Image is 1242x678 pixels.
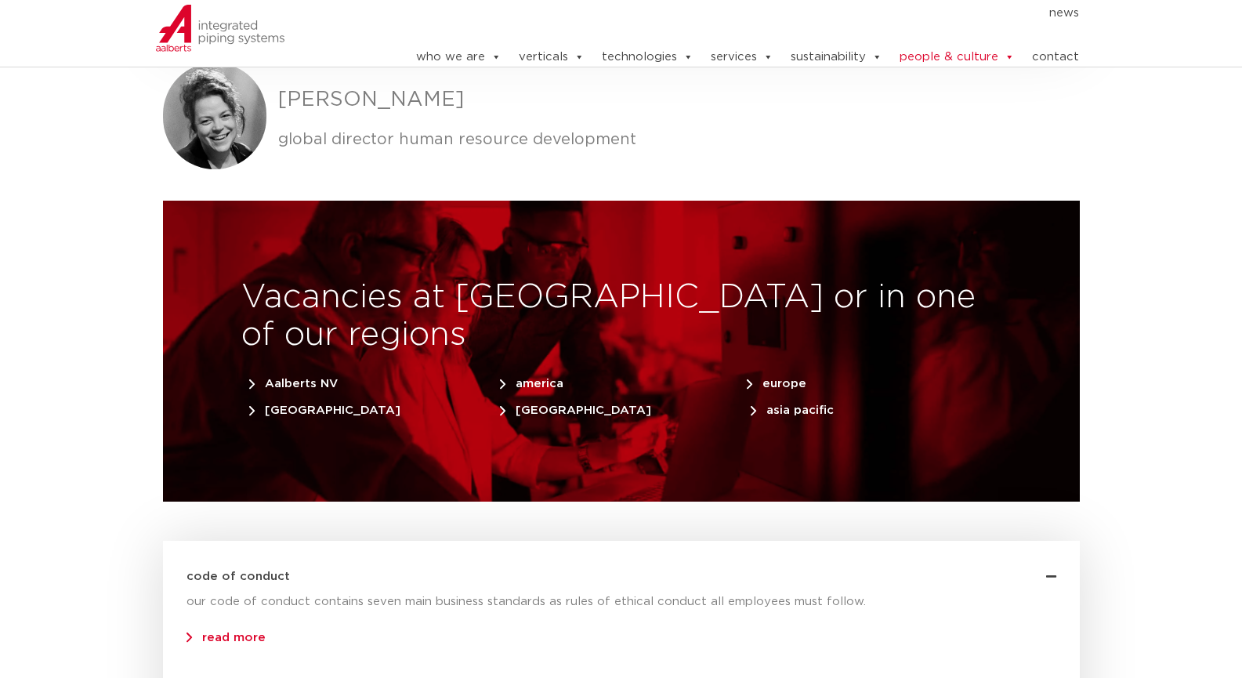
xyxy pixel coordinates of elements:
[751,397,857,416] a: asia pacific
[416,42,502,73] a: who we are
[519,42,585,73] a: verticals
[249,404,400,416] span: [GEOGRAPHIC_DATA]
[278,128,1079,153] p: global director human resource development
[747,378,806,390] span: europe
[602,42,693,73] a: technologies
[186,589,1056,615] p: our code of conduct contains seven main business standards as rules of ethical conduct all employ...
[249,378,338,390] span: Aalberts NV
[711,42,773,73] a: services
[186,571,290,582] a: code of conduct
[1032,42,1079,73] a: contact
[500,397,675,416] a: [GEOGRAPHIC_DATA]
[900,42,1015,73] a: people & culture
[500,370,587,390] a: america
[747,370,830,390] a: europe
[278,85,1079,115] h3: [PERSON_NAME]
[368,1,1080,26] nav: Menu
[186,541,1056,589] div: code of conduct
[791,42,882,73] a: sustainability
[500,378,563,390] span: america
[500,404,651,416] span: [GEOGRAPHIC_DATA]
[186,589,1056,651] div: code of conduct
[186,632,266,644] a: read more
[249,370,361,390] a: Aalberts NV
[241,279,1001,354] h2: Vacancies at [GEOGRAPHIC_DATA] or in one of our regions
[1049,1,1079,26] a: news
[249,397,424,416] a: [GEOGRAPHIC_DATA]
[751,404,834,416] span: asia pacific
